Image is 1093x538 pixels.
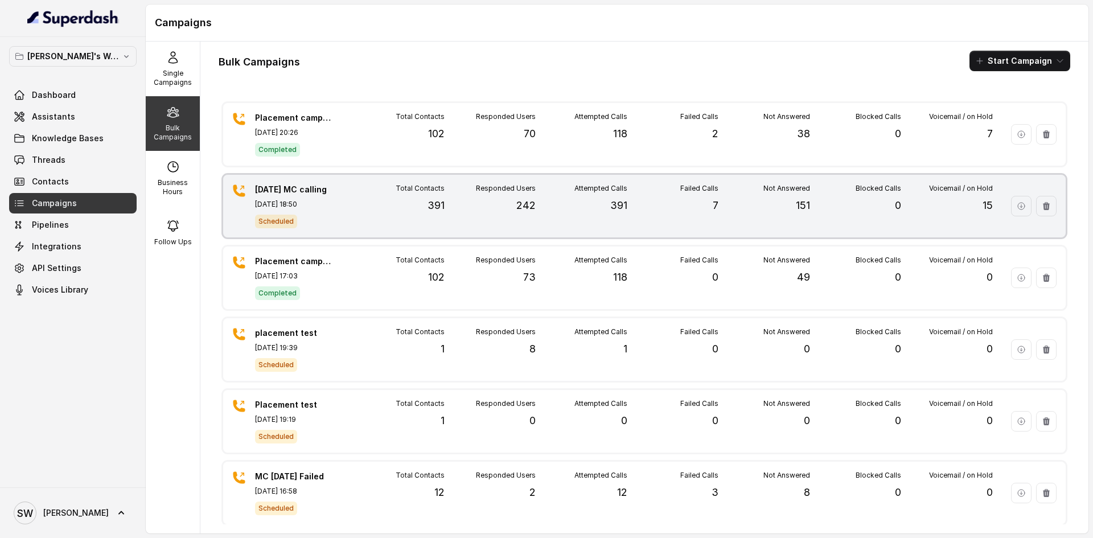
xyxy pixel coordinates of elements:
span: Scheduled [255,430,297,443]
p: 1 [623,341,627,357]
p: placement test [255,327,335,339]
p: Voicemail / on Hold [929,327,993,336]
p: 15 [983,198,993,213]
p: Voicemail / on Hold [929,471,993,480]
p: 0 [804,413,810,429]
p: Not Answered [763,112,810,121]
p: Blocked Calls [856,471,901,480]
p: 8 [804,484,810,500]
p: Attempted Calls [574,327,627,336]
a: Campaigns [9,193,137,213]
p: 8 [529,341,536,357]
p: [DATE] 17:03 [255,272,335,281]
p: Responded Users [476,112,536,121]
p: 0 [529,413,536,429]
span: Scheduled [255,215,297,228]
span: Completed [255,286,300,300]
p: 0 [895,413,901,429]
p: Blocked Calls [856,256,901,265]
p: Total Contacts [396,399,445,408]
a: Pipelines [9,215,137,235]
p: Voicemail / on Hold [929,184,993,193]
p: Placement campaign 2 [255,112,335,124]
button: [PERSON_NAME]'s Workspace [9,46,137,67]
p: 0 [895,269,901,285]
p: [DATE] 20:26 [255,128,335,137]
p: 0 [712,413,718,429]
p: 73 [523,269,536,285]
p: Voicemail / on Hold [929,399,993,408]
a: Knowledge Bases [9,128,137,149]
p: 0 [621,413,627,429]
p: Responded Users [476,327,536,336]
a: Dashboard [9,85,137,105]
p: Total Contacts [396,184,445,193]
p: 38 [797,126,810,142]
h1: Campaigns [155,14,1079,32]
a: Contacts [9,171,137,192]
p: Total Contacts [396,112,445,121]
p: Attempted Calls [574,256,627,265]
p: [DATE] 18:50 [255,200,335,209]
p: 70 [524,126,536,142]
p: Total Contacts [396,327,445,336]
button: Start Campaign [969,51,1070,71]
p: Not Answered [763,471,810,480]
span: Dashboard [32,89,76,101]
p: Placement campaign 1 [255,256,335,267]
p: 0 [987,341,993,357]
p: 0 [804,341,810,357]
p: [DATE] 16:58 [255,487,335,496]
p: 0 [712,269,718,285]
p: Not Answered [763,184,810,193]
span: Scheduled [255,502,297,515]
p: 151 [796,198,810,213]
a: API Settings [9,258,137,278]
a: [PERSON_NAME] [9,497,137,529]
a: Voices Library [9,280,137,300]
span: Pipelines [32,219,69,231]
p: Not Answered [763,399,810,408]
span: Contacts [32,176,69,187]
p: 2 [712,126,718,142]
span: Completed [255,143,300,157]
p: 3 [712,484,718,500]
span: Scheduled [255,358,297,372]
p: 0 [987,413,993,429]
p: 242 [516,198,536,213]
p: Failed Calls [680,399,718,408]
p: Responded Users [476,471,536,480]
p: Follow Ups [154,237,192,247]
p: 1 [441,413,445,429]
a: Assistants [9,106,137,127]
p: [PERSON_NAME]'s Workspace [27,50,118,63]
img: light.svg [27,9,119,27]
p: Failed Calls [680,256,718,265]
p: 0 [895,484,901,500]
span: Voices Library [32,284,88,295]
p: Responded Users [476,256,536,265]
p: 0 [895,126,901,142]
p: Failed Calls [680,184,718,193]
p: 0 [895,198,901,213]
p: 391 [610,198,627,213]
p: Voicemail / on Hold [929,112,993,121]
p: MC [DATE] Failed [255,471,335,482]
span: Integrations [32,241,81,252]
p: [DATE] 19:19 [255,415,335,424]
p: Total Contacts [396,471,445,480]
p: 0 [987,484,993,500]
p: 12 [617,484,627,500]
p: Voicemail / on Hold [929,256,993,265]
p: 12 [434,484,445,500]
p: Responded Users [476,184,536,193]
p: 1 [441,341,445,357]
span: [PERSON_NAME] [43,507,109,519]
p: 7 [987,126,993,142]
span: Threads [32,154,65,166]
p: Failed Calls [680,327,718,336]
p: [DATE] 19:39 [255,343,335,352]
span: Knowledge Bases [32,133,104,144]
p: Blocked Calls [856,327,901,336]
p: 0 [895,341,901,357]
